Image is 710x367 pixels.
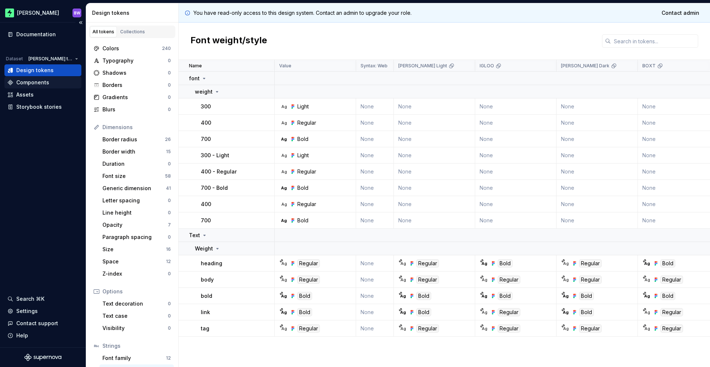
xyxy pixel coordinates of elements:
p: 700 [201,135,211,143]
td: None [356,115,394,131]
div: Regular [498,276,520,284]
div: Search ⌘K [16,295,44,303]
div: [PERSON_NAME] [17,9,59,17]
div: BW [74,10,80,16]
div: All tokens [92,29,114,35]
button: Contact support [4,317,81,329]
p: body [201,276,214,283]
div: Bold [416,308,431,316]
p: link [201,309,210,316]
a: Blurs0 [91,104,174,115]
td: None [557,196,638,212]
h2: Font weight/style [190,34,267,48]
a: Duration0 [99,158,174,170]
div: Ag [281,326,287,331]
p: Syntax: Web [361,63,388,69]
div: Bold [297,308,312,316]
div: Assets [16,91,34,98]
div: Z-index [102,270,168,277]
div: Regular [297,276,320,284]
div: Blurs [102,106,168,113]
p: weight [195,88,213,95]
td: None [356,320,394,337]
div: Ag [563,326,569,331]
a: Border width15 [99,146,174,158]
a: Space12 [99,256,174,267]
div: 0 [168,107,171,112]
div: Light [297,152,309,159]
p: [PERSON_NAME] Dark [561,63,609,69]
div: Regular [579,324,602,333]
div: Paragraph spacing [102,233,168,241]
div: Bold [416,292,431,300]
a: Generic dimension41 [99,182,174,194]
div: 240 [162,46,171,51]
div: 26 [165,137,171,142]
div: 15 [166,149,171,155]
td: None [356,164,394,180]
div: Ag [644,260,650,266]
div: Ag [281,169,287,175]
div: Ag [281,185,287,191]
div: Ag [644,309,650,315]
div: Regular [498,324,520,333]
p: bold [201,292,212,300]
div: Letter spacing [102,197,168,204]
div: Strings [102,342,171,350]
td: None [557,98,638,115]
div: 58 [165,173,171,179]
a: Contact admin [657,6,704,20]
div: Opacity [102,221,168,229]
a: Gradients0 [91,91,174,103]
a: Borders0 [91,79,174,91]
p: 300 [201,103,211,110]
div: 7 [168,222,171,228]
div: Space [102,258,166,265]
td: None [356,304,394,320]
button: [PERSON_NAME] tokens [25,54,81,64]
div: Ag [644,293,650,299]
div: Regular [579,259,602,267]
div: Font size [102,172,165,180]
p: 700 - Bold [201,184,228,192]
div: Ag [281,218,287,223]
td: None [394,98,475,115]
td: None [475,196,557,212]
td: None [475,180,557,196]
div: Ag [281,309,287,315]
div: Ag [563,293,569,299]
div: Ag [281,277,287,283]
span: [PERSON_NAME] tokens [28,56,72,62]
div: Text case [102,312,168,320]
td: None [394,164,475,180]
div: Design tokens [16,67,54,74]
div: Ag [281,201,287,207]
div: Duration [102,160,168,168]
a: Size16 [99,243,174,255]
div: Regular [297,201,316,208]
div: Ag [481,293,487,299]
td: None [557,115,638,131]
td: None [557,131,638,147]
div: Ag [481,326,487,331]
div: Typography [102,57,168,64]
div: Line height [102,209,168,216]
p: Weight [195,245,213,252]
div: 0 [168,161,171,167]
td: None [475,98,557,115]
a: Typography0 [91,55,174,67]
td: None [557,212,638,229]
div: Ag [281,104,287,110]
div: Ag [400,293,406,299]
div: 0 [168,210,171,216]
div: Ag [281,152,287,158]
div: Bold [297,135,308,143]
div: Regular [416,324,439,333]
div: Ag [281,136,287,142]
div: 0 [168,234,171,240]
div: Gradients [102,94,168,101]
div: Regular [297,259,320,267]
div: Ag [281,260,287,266]
div: Dimensions [102,124,171,131]
div: Bold [297,184,308,192]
